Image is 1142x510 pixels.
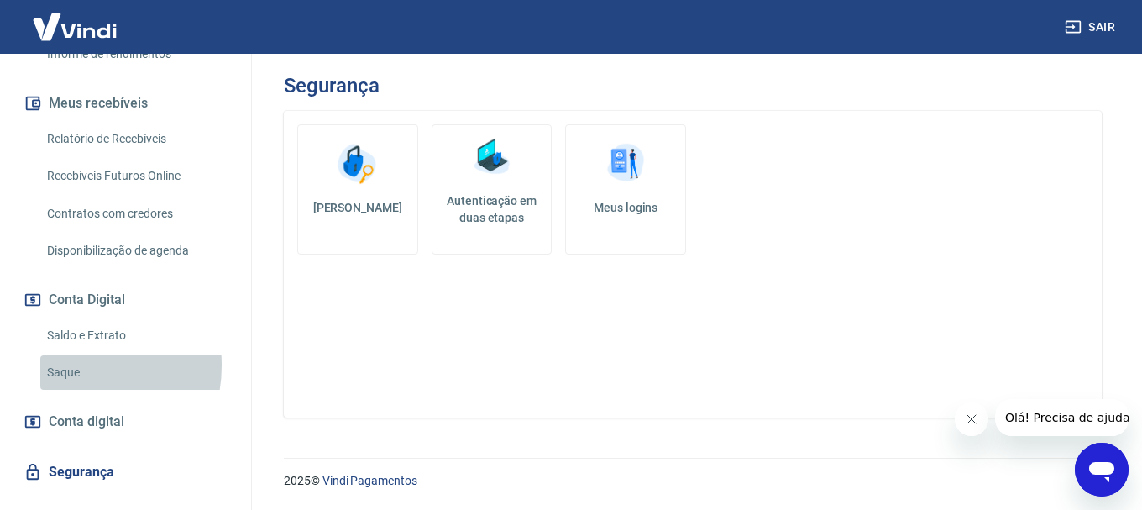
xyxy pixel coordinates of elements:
[40,159,231,193] a: Recebíveis Futuros Online
[565,124,686,255] a: Meus logins
[20,281,231,318] button: Conta Digital
[297,124,418,255] a: [PERSON_NAME]
[20,1,129,52] img: Vindi
[40,355,231,390] a: Saque
[995,399,1129,436] iframe: Mensagem da empresa
[40,37,231,71] a: Informe de rendimentos
[466,132,516,182] img: Autenticação em duas etapas
[10,12,141,25] span: Olá! Precisa de ajuda?
[20,403,231,440] a: Conta digital
[284,472,1102,490] p: 2025 ©
[600,139,651,189] img: Meus logins
[40,234,231,268] a: Disponibilização de agenda
[20,454,231,491] a: Segurança
[333,139,383,189] img: Alterar senha
[40,197,231,231] a: Contratos com credores
[955,402,988,436] iframe: Fechar mensagem
[40,122,231,156] a: Relatório de Recebíveis
[40,318,231,353] a: Saldo e Extrato
[579,199,672,216] h5: Meus logins
[322,474,417,487] a: Vindi Pagamentos
[1061,12,1122,43] button: Sair
[312,199,404,216] h5: [PERSON_NAME]
[49,410,124,434] span: Conta digital
[432,124,553,255] a: Autenticação em duas etapas
[284,74,379,97] h3: Segurança
[20,85,231,122] button: Meus recebíveis
[439,192,545,226] h5: Autenticação em duas etapas
[1075,443,1129,497] iframe: Botão para abrir a janela de mensagens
